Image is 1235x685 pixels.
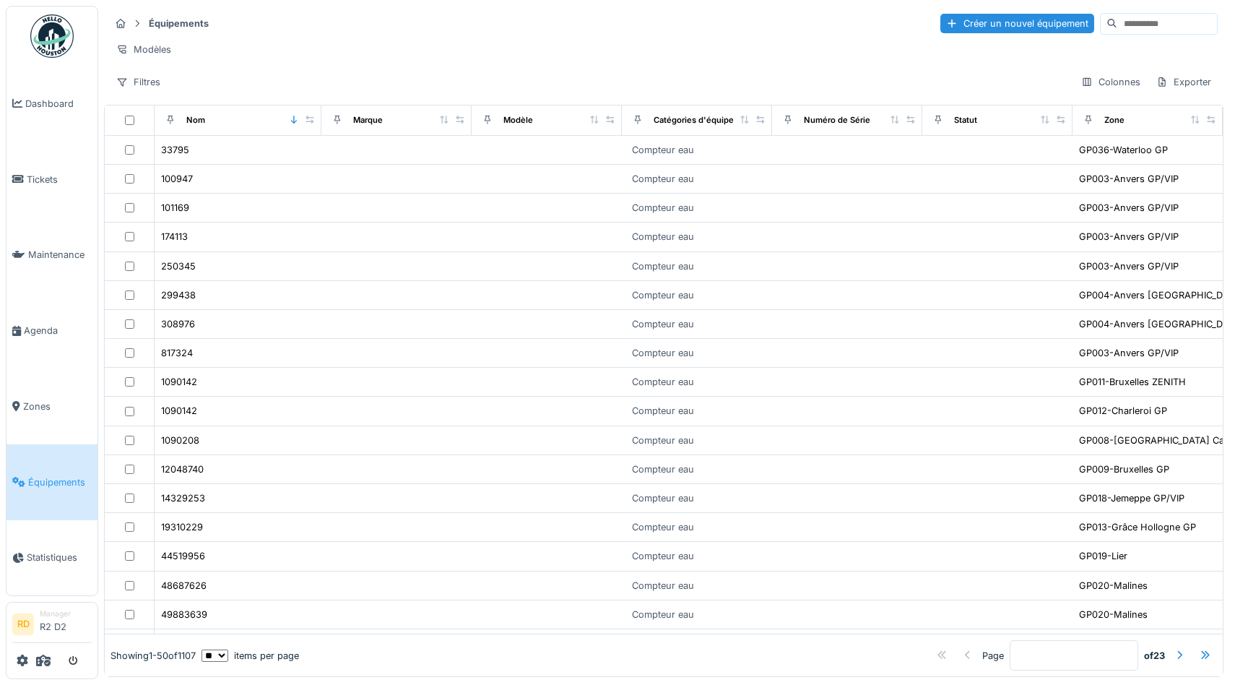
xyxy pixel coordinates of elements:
[161,288,196,302] div: 299438
[1079,143,1168,157] div: GP036-Waterloo GP
[1079,404,1167,418] div: GP012-Charleroi GP
[161,579,207,593] div: 48687626
[632,608,694,621] div: Compteur eau
[161,201,189,215] div: 101169
[1079,491,1184,505] div: GP018-Jemeppe GP/VIP
[1079,375,1186,389] div: GP011-Bruxelles ZENITH
[143,17,214,30] strong: Équipements
[632,230,694,244] div: Compteur eau
[632,404,694,418] div: Compteur eau
[161,346,193,360] div: 817324
[632,288,694,302] div: Compteur eau
[110,72,167,92] div: Filtres
[982,648,1004,662] div: Page
[1144,648,1165,662] strong: of 23
[654,114,754,126] div: Catégories d'équipement
[632,259,694,273] div: Compteur eau
[353,114,383,126] div: Marque
[632,491,694,505] div: Compteur eau
[1079,230,1179,244] div: GP003-Anvers GP/VIP
[6,369,97,444] a: Zones
[161,143,189,157] div: 33795
[6,293,97,369] a: Agenda
[25,97,92,111] span: Dashboard
[161,608,207,621] div: 49883639
[30,14,74,58] img: Badge_color-CXgf-gQk.svg
[804,114,870,126] div: Numéro de Série
[28,475,92,489] span: Équipements
[6,66,97,142] a: Dashboard
[632,434,694,447] div: Compteur eau
[40,608,92,639] li: R2 D2
[28,248,92,262] span: Maintenance
[161,491,205,505] div: 14329253
[161,462,204,476] div: 12048740
[940,14,1094,33] div: Créer un nouvel équipement
[954,114,977,126] div: Statut
[1079,259,1179,273] div: GP003-Anvers GP/VIP
[23,400,92,413] span: Zones
[161,549,205,563] div: 44519956
[161,230,188,244] div: 174113
[161,404,197,418] div: 1090142
[27,173,92,186] span: Tickets
[503,114,533,126] div: Modèle
[12,608,92,643] a: RD ManagerR2 D2
[1075,72,1147,92] div: Colonnes
[1079,608,1148,621] div: GP020-Malines
[161,259,196,273] div: 250345
[186,114,205,126] div: Nom
[1079,520,1196,534] div: GP013-Grâce Hollogne GP
[110,648,196,662] div: Showing 1 - 50 of 1107
[632,201,694,215] div: Compteur eau
[110,39,178,60] div: Modèles
[632,375,694,389] div: Compteur eau
[161,375,197,389] div: 1090142
[161,520,203,534] div: 19310229
[632,462,694,476] div: Compteur eau
[6,142,97,217] a: Tickets
[6,444,97,520] a: Équipements
[632,317,694,331] div: Compteur eau
[632,549,694,563] div: Compteur eau
[1079,579,1148,593] div: GP020-Malines
[632,172,694,186] div: Compteur eau
[1079,201,1179,215] div: GP003-Anvers GP/VIP
[161,317,195,331] div: 308976
[27,551,92,564] span: Statistiques
[1104,114,1124,126] div: Zone
[632,346,694,360] div: Compteur eau
[632,520,694,534] div: Compteur eau
[161,434,199,447] div: 1090208
[24,324,92,337] span: Agenda
[632,579,694,593] div: Compteur eau
[1079,549,1127,563] div: GP019-Lier
[632,143,694,157] div: Compteur eau
[40,608,92,619] div: Manager
[1150,72,1218,92] div: Exporter
[1079,462,1169,476] div: GP009-Bruxelles GP
[161,172,193,186] div: 100947
[6,217,97,293] a: Maintenance
[6,520,97,596] a: Statistiques
[12,613,34,635] li: RD
[1079,346,1179,360] div: GP003-Anvers GP/VIP
[201,648,299,662] div: items per page
[1079,172,1179,186] div: GP003-Anvers GP/VIP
